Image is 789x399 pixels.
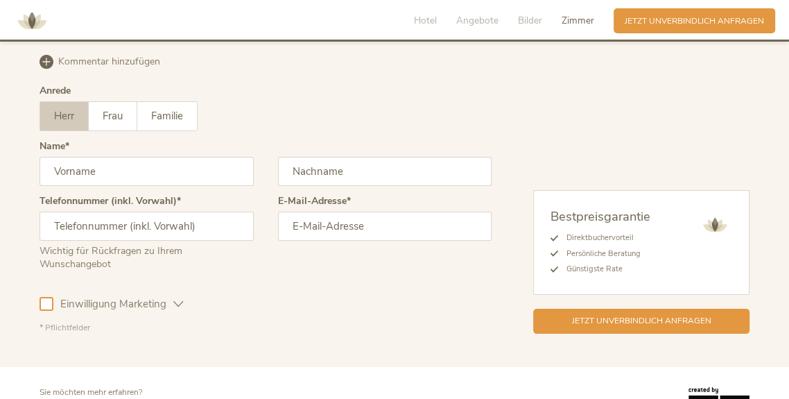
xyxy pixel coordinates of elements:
[550,207,650,225] span: Bestpreisgarantie
[54,109,74,123] span: Herr
[278,212,492,241] input: E-Mail-Adresse
[103,109,123,123] span: Frau
[414,14,437,27] span: Hotel
[518,14,542,27] span: Bilder
[558,246,650,262] li: Persönliche Beratung
[151,109,183,123] span: Familie
[58,55,160,69] span: Kommentar hinzufügen
[625,15,764,27] span: Jetzt unverbindlich anfragen
[40,241,254,271] div: Wichtig für Rückfragen zu Ihrem Wunschangebot
[558,230,650,246] li: Direktbuchervorteil
[40,196,181,206] label: Telefonnummer (inkl. Vorwahl)
[40,142,69,151] label: Name
[53,297,173,312] span: Einwilligung Marketing
[697,207,732,242] img: AMONTI & LUNARIS Wellnessresort
[11,17,53,24] a: AMONTI & LUNARIS Wellnessresort
[558,262,650,277] li: Günstigste Rate
[278,157,492,186] input: Nachname
[572,315,711,327] span: Jetzt unverbindlich anfragen
[40,157,254,186] input: Vorname
[40,387,142,398] span: Sie möchten mehr erfahren?
[278,196,351,206] label: E-Mail-Adresse
[456,14,498,27] span: Angebote
[40,212,254,241] input: Telefonnummer (inkl. Vorwahl)
[40,86,71,96] div: Anrede
[40,322,492,334] div: * Pflichtfelder
[562,14,594,27] span: Zimmer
